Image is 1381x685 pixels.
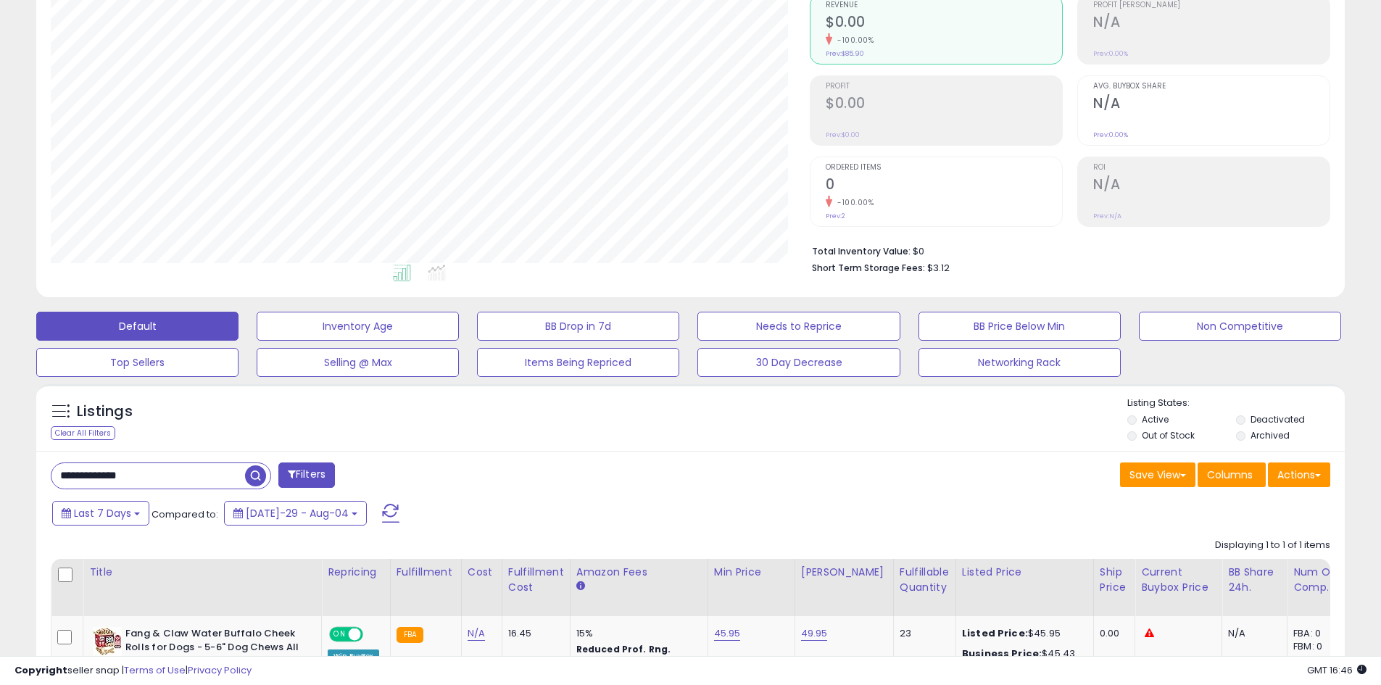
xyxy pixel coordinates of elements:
a: Terms of Use [124,663,186,677]
span: 2025-08-12 16:46 GMT [1307,663,1367,677]
label: Archived [1251,429,1290,441]
h2: 0 [826,176,1062,196]
h2: $0.00 [826,95,1062,115]
div: 15% [576,627,697,640]
small: Prev: $85.90 [826,49,864,58]
li: $0 [812,241,1319,259]
div: Fulfillment Cost [508,565,564,595]
span: Columns [1207,468,1253,482]
span: OFF [361,628,384,641]
span: Revenue [826,1,1062,9]
h5: Listings [77,402,133,422]
h2: $0.00 [826,14,1062,33]
button: Save View [1120,462,1195,487]
div: Min Price [714,565,789,580]
button: Last 7 Days [52,501,149,526]
div: BB Share 24h. [1228,565,1281,595]
b: Short Term Storage Fees: [812,262,925,274]
span: $3.12 [927,261,950,275]
strong: Copyright [14,663,67,677]
div: Ship Price [1100,565,1129,595]
h2: N/A [1093,176,1330,196]
small: -100.00% [832,197,874,208]
label: Out of Stock [1142,429,1195,441]
div: Clear All Filters [51,426,115,440]
div: Amazon Fees [576,565,702,580]
div: Cost [468,565,496,580]
span: Profit [PERSON_NAME] [1093,1,1330,9]
div: Fulfillable Quantity [900,565,950,595]
div: seller snap | | [14,664,252,678]
span: Last 7 Days [74,506,131,520]
small: Prev: N/A [1093,212,1121,220]
div: N/A [1228,627,1276,640]
div: FBA: 0 [1293,627,1341,640]
button: 30 Day Decrease [697,348,900,377]
button: Non Competitive [1139,312,1341,341]
span: ON [331,628,349,641]
div: $45.95 [962,627,1082,640]
button: BB Price Below Min [918,312,1121,341]
span: ROI [1093,164,1330,172]
a: 49.95 [801,626,828,641]
div: Listed Price [962,565,1087,580]
button: Networking Rack [918,348,1121,377]
div: FBM: 0 [1293,640,1341,653]
div: Fulfillment [397,565,455,580]
span: [DATE]-29 - Aug-04 [246,506,349,520]
small: Prev: $0.00 [826,130,860,139]
span: Ordered Items [826,164,1062,172]
button: Actions [1268,462,1330,487]
a: Privacy Policy [188,663,252,677]
button: Needs to Reprice [697,312,900,341]
h2: N/A [1093,95,1330,115]
div: [PERSON_NAME] [801,565,887,580]
small: -100.00% [832,35,874,46]
div: Num of Comp. [1293,565,1346,595]
div: 0.00 [1100,627,1124,640]
span: Compared to: [152,507,218,521]
button: [DATE]-29 - Aug-04 [224,501,367,526]
button: Top Sellers [36,348,239,377]
button: Filters [278,462,335,488]
div: 23 [900,627,945,640]
button: Inventory Age [257,312,459,341]
small: Amazon Fees. [576,580,585,593]
small: Prev: 2 [826,212,845,220]
button: BB Drop in 7d [477,312,679,341]
p: Listing States: [1127,397,1345,410]
small: Prev: 0.00% [1093,49,1128,58]
b: Total Inventory Value: [812,245,911,257]
label: Deactivated [1251,413,1305,425]
div: 16.45 [508,627,559,640]
img: 51r78KeLqlL._SL40_.jpg [93,627,122,656]
button: Columns [1198,462,1266,487]
button: Items Being Repriced [477,348,679,377]
b: Listed Price: [962,626,1028,640]
div: Current Buybox Price [1141,565,1216,595]
label: Active [1142,413,1169,425]
a: N/A [468,626,485,641]
a: 45.95 [714,626,741,641]
div: Displaying 1 to 1 of 1 items [1215,539,1330,552]
span: Profit [826,83,1062,91]
div: Title [89,565,315,580]
span: Avg. Buybox Share [1093,83,1330,91]
small: FBA [397,627,423,643]
div: Repricing [328,565,384,580]
h2: N/A [1093,14,1330,33]
button: Default [36,312,239,341]
small: Prev: 0.00% [1093,130,1128,139]
button: Selling @ Max [257,348,459,377]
